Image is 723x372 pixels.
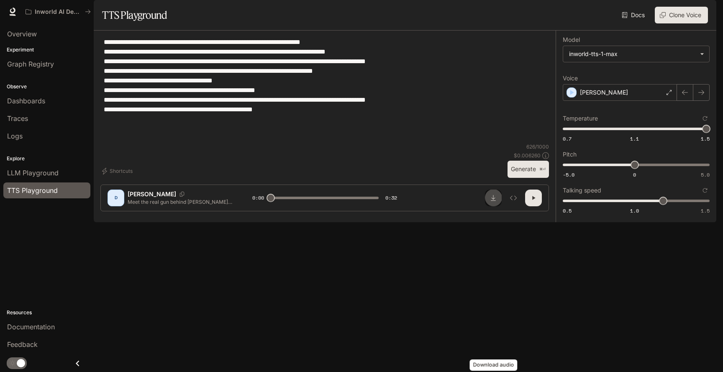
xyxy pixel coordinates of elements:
[701,171,710,178] span: 5.0
[176,192,188,197] button: Copy Voice ID
[563,37,580,43] p: Model
[701,207,710,214] span: 1.5
[505,190,522,206] button: Inspect
[701,135,710,142] span: 1.5
[563,207,572,214] span: 0.5
[563,46,709,62] div: inworld-tts-1-max
[630,207,639,214] span: 1.0
[102,7,167,23] h1: TTS Playground
[700,186,710,195] button: Reset to default
[470,359,518,371] div: Download audio
[563,115,598,121] p: Temperature
[539,167,546,172] p: ⌘⏎
[563,187,601,193] p: Talking speed
[385,194,397,202] span: 0:32
[22,3,95,20] button: All workspaces
[633,171,636,178] span: 0
[563,75,578,81] p: Voice
[252,194,264,202] span: 0:00
[109,191,123,205] div: D
[128,190,176,198] p: [PERSON_NAME]
[563,135,572,142] span: 0.7
[508,161,549,178] button: Generate⌘⏎
[128,198,232,205] p: Meet the real gun behind [PERSON_NAME]’s *blaster* - Mauser C96, the 'Broomhandle.' Introduced in...
[569,50,696,58] div: inworld-tts-1-max
[620,7,648,23] a: Docs
[563,171,574,178] span: -5.0
[630,135,639,142] span: 1.1
[580,88,628,97] p: [PERSON_NAME]
[563,151,577,157] p: Pitch
[485,190,502,206] button: Download audio
[35,8,82,15] p: Inworld AI Demos
[655,7,708,23] button: Clone Voice
[100,164,136,178] button: Shortcuts
[700,114,710,123] button: Reset to default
